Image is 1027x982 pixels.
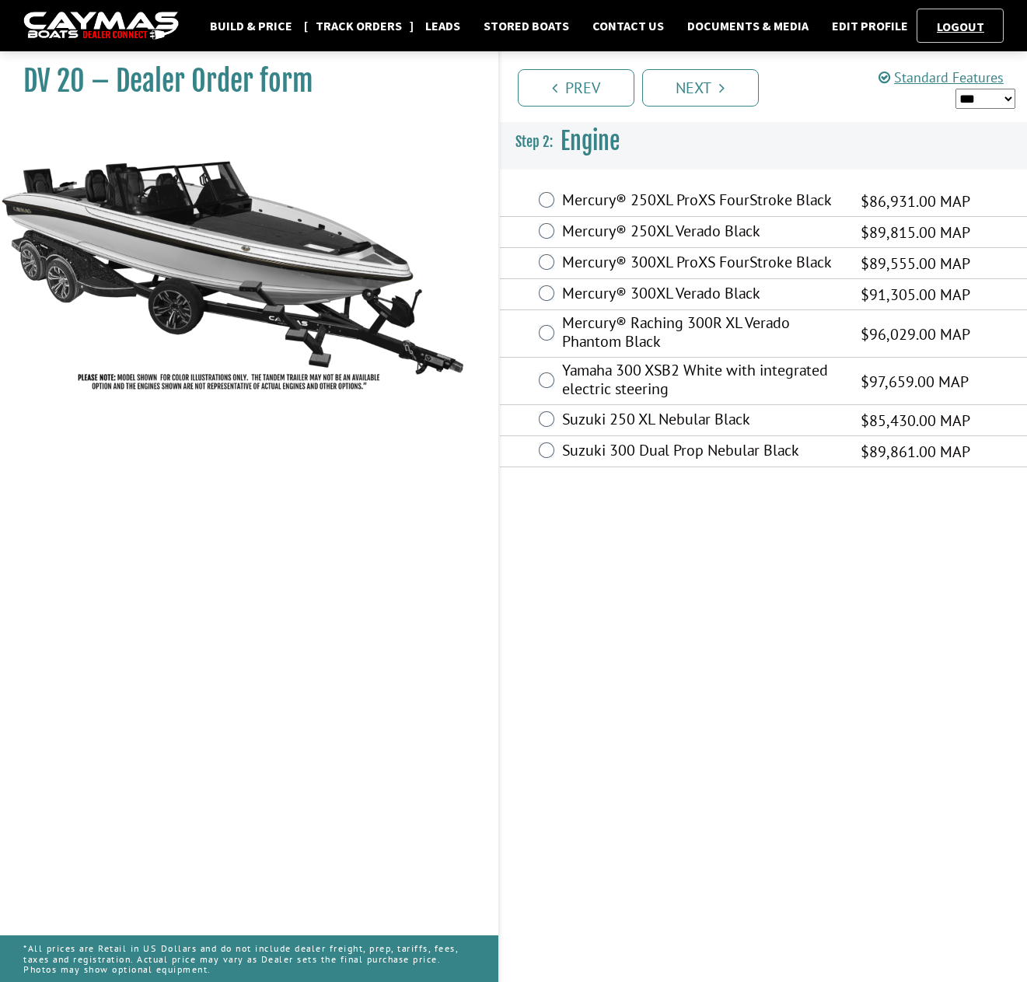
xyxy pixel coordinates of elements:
[861,283,970,306] span: $91,305.00 MAP
[861,252,970,275] span: $89,555.00 MAP
[861,221,970,244] span: $89,815.00 MAP
[861,370,969,393] span: $97,659.00 MAP
[585,16,672,36] a: Contact Us
[562,313,841,355] label: Mercury® Raching 300R XL Verado Phantom Black
[417,16,468,36] a: Leads
[23,935,475,982] p: *All prices are Retail in US Dollars and do not include dealer freight, prep, tariffs, fees, taxe...
[562,190,841,213] label: Mercury® 250XL ProXS FourStroke Black
[824,16,916,36] a: Edit Profile
[861,409,970,432] span: $85,430.00 MAP
[679,16,816,36] a: Documents & Media
[518,69,634,107] a: Prev
[562,361,841,402] label: Yamaha 300 XSB2 White with integrated electric steering
[23,12,179,40] img: caymas-dealer-connect-2ed40d3bc7270c1d8d7ffb4b79bf05adc795679939227970def78ec6f6c03838.gif
[642,69,759,107] a: Next
[308,16,410,36] a: Track Orders
[879,68,1004,86] a: Standard Features
[562,441,841,463] label: Suzuki 300 Dual Prop Nebular Black
[861,323,970,346] span: $96,029.00 MAP
[202,16,300,36] a: Build & Price
[861,190,970,213] span: $86,931.00 MAP
[562,410,841,432] label: Suzuki 250 XL Nebular Black
[23,64,459,99] h1: DV 20 – Dealer Order form
[476,16,577,36] a: Stored Boats
[562,284,841,306] label: Mercury® 300XL Verado Black
[929,19,992,34] a: Logout
[562,253,841,275] label: Mercury® 300XL ProXS FourStroke Black
[861,440,970,463] span: $89,861.00 MAP
[562,222,841,244] label: Mercury® 250XL Verado Black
